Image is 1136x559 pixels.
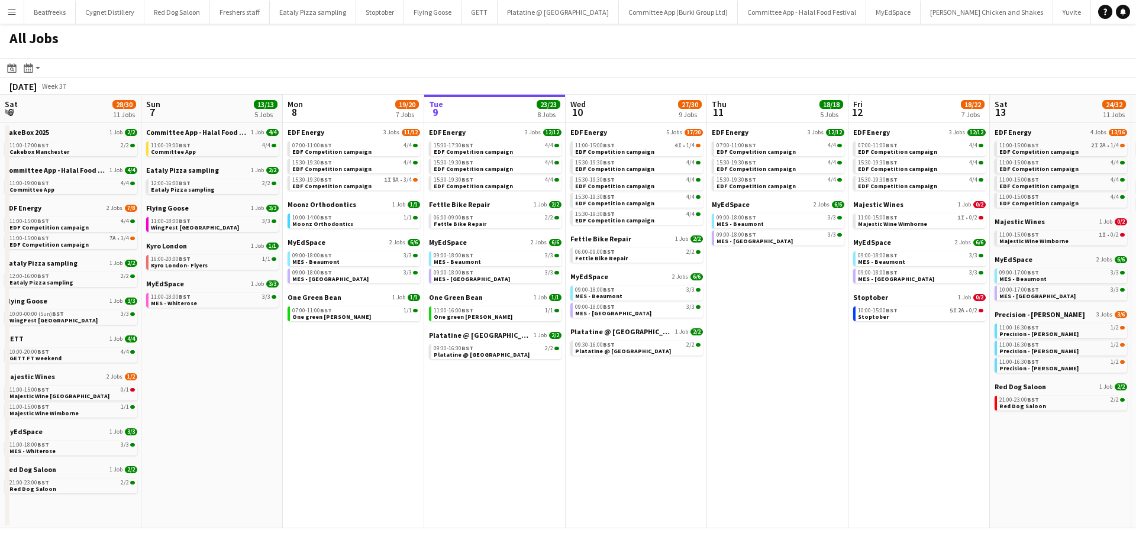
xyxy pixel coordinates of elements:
span: 15:30-19:30 [858,160,898,166]
span: BST [37,217,49,225]
span: 15:30-19:30 [575,211,615,217]
span: 3 Jobs [525,129,541,136]
span: EDF Competition campaign [292,165,372,173]
span: EDF Energy [429,128,466,137]
a: 15:30-19:30BST4/4EDF Competition campaign [575,210,701,224]
span: 09:00-18:00 [717,215,756,221]
span: 1 Job [251,129,264,136]
span: EDF Energy [288,128,324,137]
span: EDF Energy [570,128,607,137]
button: Red Dog Saloon [144,1,210,24]
span: Majestic Wine Wimborne [858,220,927,228]
div: EDF Energy2 Jobs7/811:00-15:00BST4/4EDF Competition campaign11:00-15:00BST7A•3/4EDF Competition c... [5,203,137,259]
span: 1I [957,215,964,221]
span: 4/4 [969,143,977,148]
span: 4/4 [686,160,695,166]
button: Flying Goose [404,1,461,24]
a: EDF Energy5 Jobs17/20 [570,128,703,137]
span: 4/4 [1111,160,1119,166]
span: 1 Job [109,129,122,136]
span: 1 Job [1099,218,1112,225]
span: 15:30-19:30 [292,177,332,183]
div: MyEdSpace2 Jobs6/609:00-18:00BST3/3MES - Beaumont09:00-18:00BST3/3MES - [GEOGRAPHIC_DATA] [853,238,986,293]
span: Fettle Bike Repair [429,200,490,209]
button: Stoptober [356,1,404,24]
a: 15:30-19:30BST4/4EDF Competition campaign [858,159,983,172]
span: Fettle Bike Repair [570,234,631,243]
span: 2 Jobs [106,205,122,212]
span: 10:00-14:00 [292,215,332,221]
span: BST [886,176,898,183]
span: 07:00-11:00 [717,143,756,148]
span: EDF Energy [853,128,890,137]
span: CakeBox 2025 [5,128,49,137]
span: 2 Jobs [531,239,547,246]
span: 3/3 [266,205,279,212]
div: Fettle Bike Repair1 Job2/206:00-09:00BST2/2Fettle Bike Repair [570,234,703,272]
span: WingFest Bristol [151,224,239,231]
span: BST [179,179,191,187]
span: BST [37,141,49,149]
span: 15:30-19:30 [575,160,615,166]
span: MyEdSpace [712,200,750,209]
span: BST [179,217,191,225]
span: Committee App [151,148,196,156]
span: 5 Jobs [666,129,682,136]
a: 10:00-14:00BST1/1Moonz Orthodontics [292,214,418,227]
div: Majestic Wines1 Job0/211:00-15:00BST1I•0/2Majestic Wine Wimborne [853,200,986,238]
a: 07:00-11:00BST4/4EDF Competition campaign [292,141,418,155]
div: EDF Energy3 Jobs12/1207:00-11:00BST4/4EDF Competition campaign15:30-19:30BST4/4EDF Competition ca... [853,128,986,200]
span: 11/12 [402,129,420,136]
span: 2/2 [125,129,137,136]
span: 4/4 [262,143,270,148]
a: 15:30-17:30BST4/4EDF Competition campaign [434,141,559,155]
div: Moonz Orthodontics1 Job1/110:00-14:00BST1/1Moonz Orthodontics [288,200,420,238]
span: 4/4 [121,218,129,224]
span: 3/3 [262,218,270,224]
span: EDF Competition campaign [434,165,513,173]
span: 11:00-18:00 [151,218,191,224]
span: Committee App - Halal Food Festival [5,166,107,175]
span: 2/2 [262,180,270,186]
span: BST [37,234,49,242]
a: 11:00-15:00BST4/4EDF Competition campaign [999,159,1125,172]
span: 4/4 [686,211,695,217]
span: 17/20 [685,129,703,136]
div: Committee App - Halal Food Festival1 Job4/411:00-19:00BST4/4Committee App [146,128,279,166]
span: 1 Job [251,167,264,174]
div: • [999,232,1125,238]
button: [PERSON_NAME] Chicken and Shakes [921,1,1053,24]
span: EDF Competition campaign [999,148,1079,156]
span: 2/2 [121,143,129,148]
span: BST [603,193,615,201]
a: EDF Energy3 Jobs12/12 [429,128,561,137]
a: Committee App - Halal Food Festival1 Job4/4 [5,166,137,175]
span: BST [1027,159,1039,166]
span: 15:30-17:30 [434,143,473,148]
a: EDF Energy2 Jobs7/8 [5,203,137,212]
div: • [292,177,418,183]
span: 4/4 [121,180,129,186]
span: 13/16 [1109,129,1127,136]
span: MyEdSpace [853,238,891,247]
span: BST [886,214,898,221]
span: 11:00-15:00 [858,215,898,221]
a: 15:30-19:30BST4/4EDF Competition campaign [434,159,559,172]
span: EDF Competition campaign [858,165,937,173]
a: 15:30-19:30BST4/4EDF Competition campaign [575,176,701,189]
span: 15:30-19:30 [717,160,756,166]
span: 11:00-15:00 [575,143,615,148]
div: Flying Goose1 Job3/311:00-18:00BST3/3WingFest [GEOGRAPHIC_DATA] [146,203,279,241]
span: Majestic Wine Wimborne [999,237,1069,245]
span: 11:00-15:00 [999,177,1039,183]
span: BST [461,176,473,183]
span: EDF Competition campaign [999,182,1079,190]
span: 3/3 [828,215,836,221]
span: 9A [392,177,399,183]
span: 12/12 [543,129,561,136]
span: EDF Competition campaign [292,182,372,190]
a: 11:00-18:00BST3/3WingFest [GEOGRAPHIC_DATA] [151,217,276,231]
a: EDF Energy3 Jobs12/12 [853,128,986,137]
span: 11:00-19:00 [9,180,49,186]
span: 06:00-09:00 [434,215,473,221]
